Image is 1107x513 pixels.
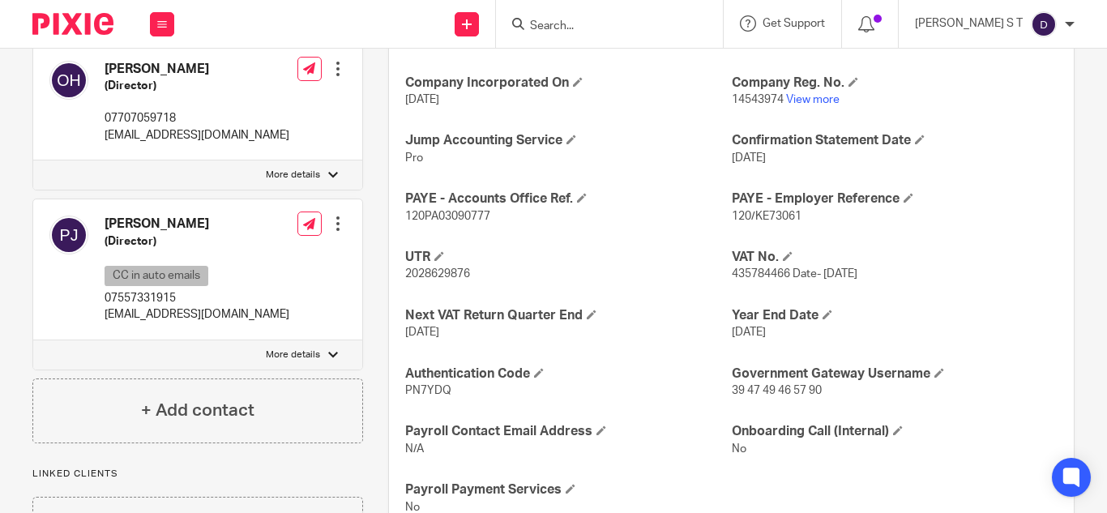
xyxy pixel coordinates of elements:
[528,19,674,34] input: Search
[405,481,731,498] h4: Payroll Payment Services
[405,75,731,92] h4: Company Incorporated On
[732,132,1058,149] h4: Confirmation Statement Date
[105,266,208,286] p: CC in auto emails
[32,468,363,481] p: Linked clients
[141,398,254,423] h4: + Add contact
[732,327,766,338] span: [DATE]
[732,211,801,222] span: 120/KE73061
[732,385,822,396] span: 39 47 49 46 57 90
[732,190,1058,207] h4: PAYE - Employer Reference
[405,152,423,164] span: Pro
[49,61,88,100] img: svg%3E
[1031,11,1057,37] img: svg%3E
[405,423,731,440] h4: Payroll Contact Email Address
[405,327,439,338] span: [DATE]
[405,190,731,207] h4: PAYE - Accounts Office Ref.
[786,94,840,105] a: View more
[405,268,470,280] span: 2028629876
[732,366,1058,383] h4: Government Gateway Username
[266,169,320,182] p: More details
[405,443,424,455] span: N/A
[405,211,490,222] span: 120PA03090777
[732,268,857,280] span: 435784466 Date- [DATE]
[32,13,113,35] img: Pixie
[732,249,1058,266] h4: VAT No.
[405,249,731,266] h4: UTR
[105,61,289,78] h4: [PERSON_NAME]
[732,307,1058,324] h4: Year End Date
[105,290,289,306] p: 07557331915
[105,78,289,94] h5: (Director)
[732,423,1058,440] h4: Onboarding Call (Internal)
[105,216,289,233] h4: [PERSON_NAME]
[105,233,289,250] h5: (Director)
[732,75,1058,92] h4: Company Reg. No.
[405,94,439,105] span: [DATE]
[405,366,731,383] h4: Authentication Code
[105,127,289,143] p: [EMAIL_ADDRESS][DOMAIN_NAME]
[405,502,420,513] span: No
[732,443,746,455] span: No
[105,306,289,323] p: [EMAIL_ADDRESS][DOMAIN_NAME]
[405,385,451,396] span: PN7YDQ
[405,307,731,324] h4: Next VAT Return Quarter End
[763,18,825,29] span: Get Support
[266,348,320,361] p: More details
[105,110,289,126] p: 07707059718
[915,15,1023,32] p: [PERSON_NAME] S T
[49,216,88,254] img: svg%3E
[732,94,784,105] span: 14543974
[732,152,766,164] span: [DATE]
[405,132,731,149] h4: Jump Accounting Service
